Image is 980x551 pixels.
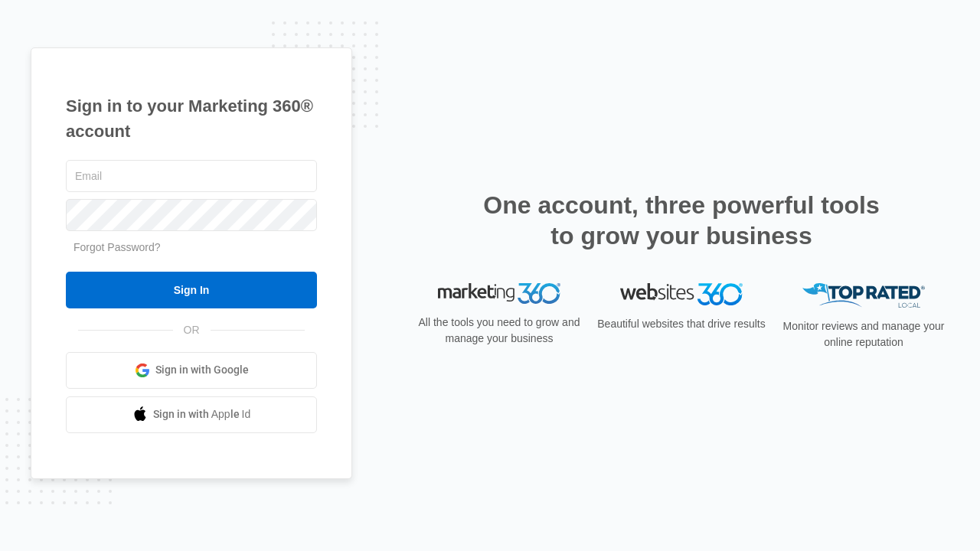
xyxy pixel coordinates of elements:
[155,362,249,378] span: Sign in with Google
[778,318,949,350] p: Monitor reviews and manage your online reputation
[66,93,317,144] h1: Sign in to your Marketing 360® account
[153,406,251,422] span: Sign in with Apple Id
[413,315,585,347] p: All the tools you need to grow and manage your business
[66,396,317,433] a: Sign in with Apple Id
[66,160,317,192] input: Email
[73,241,161,253] a: Forgot Password?
[438,283,560,305] img: Marketing 360
[66,352,317,389] a: Sign in with Google
[802,283,925,308] img: Top Rated Local
[66,272,317,308] input: Sign In
[620,283,743,305] img: Websites 360
[173,322,211,338] span: OR
[479,190,884,251] h2: One account, three powerful tools to grow your business
[596,316,767,332] p: Beautiful websites that drive results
